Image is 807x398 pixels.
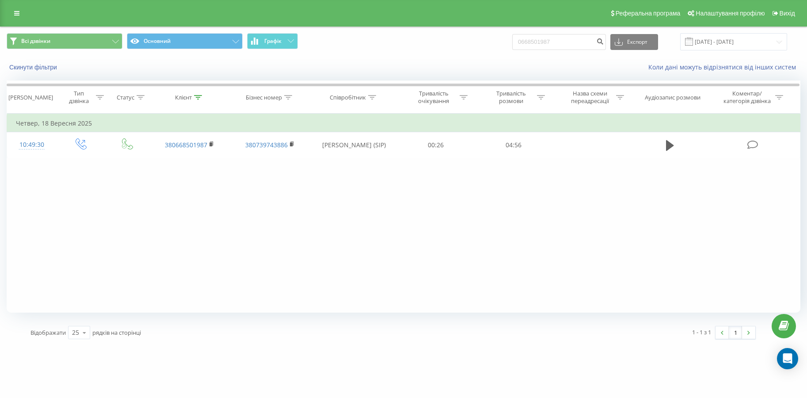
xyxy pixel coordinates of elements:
div: 25 [72,328,79,337]
div: Open Intercom Messenger [777,348,798,369]
span: Вихід [780,10,795,17]
div: Клієнт [175,94,192,101]
div: Співробітник [330,94,366,101]
td: Четвер, 18 Вересня 2025 [7,115,800,132]
span: Відображати [30,329,66,337]
button: Основний [127,33,243,49]
span: Всі дзвінки [21,38,50,45]
td: [PERSON_NAME] (SIP) [310,132,397,158]
div: Назва схеми переадресації [567,90,614,105]
button: Експорт [610,34,658,50]
a: Коли дані можуть відрізнятися вiд інших систем [648,63,800,71]
div: Тип дзвінка [64,90,93,105]
div: [PERSON_NAME] [8,94,53,101]
div: 1 - 1 з 1 [692,328,711,337]
button: Скинути фільтри [7,63,61,71]
div: Аудіозапис розмови [645,94,700,101]
span: Реферальна програма [616,10,681,17]
div: Тривалість очікування [410,90,457,105]
span: Графік [264,38,282,44]
input: Пошук за номером [512,34,606,50]
a: 380739743886 [245,141,288,149]
td: 04:56 [475,132,552,158]
td: 00:26 [397,132,475,158]
button: Всі дзвінки [7,33,122,49]
div: 10:49:30 [16,136,48,153]
div: Коментар/категорія дзвінка [721,90,773,105]
div: Статус [117,94,134,101]
a: 1 [729,326,742,339]
a: 380668501987 [165,141,207,149]
button: Графік [247,33,298,49]
span: рядків на сторінці [92,329,141,337]
span: Налаштування профілю [696,10,765,17]
div: Тривалість розмови [487,90,535,105]
div: Бізнес номер [246,94,282,101]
